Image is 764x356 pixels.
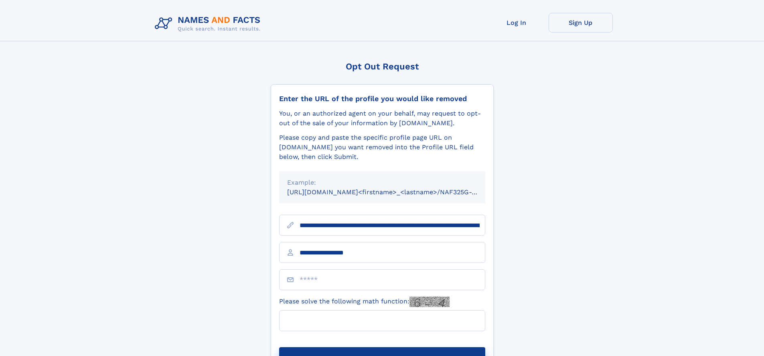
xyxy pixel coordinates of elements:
[279,109,485,128] div: You, or an authorized agent on your behalf, may request to opt-out of the sale of your informatio...
[287,188,501,196] small: [URL][DOMAIN_NAME]<firstname>_<lastname>/NAF325G-xxxxxxxx
[271,61,494,71] div: Opt Out Request
[549,13,613,33] a: Sign Up
[279,133,485,162] div: Please copy and paste the specific profile page URL on [DOMAIN_NAME] you want removed into the Pr...
[279,297,450,307] label: Please solve the following math function:
[484,13,549,33] a: Log In
[279,94,485,103] div: Enter the URL of the profile you would like removed
[152,13,267,35] img: Logo Names and Facts
[287,178,477,187] div: Example:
